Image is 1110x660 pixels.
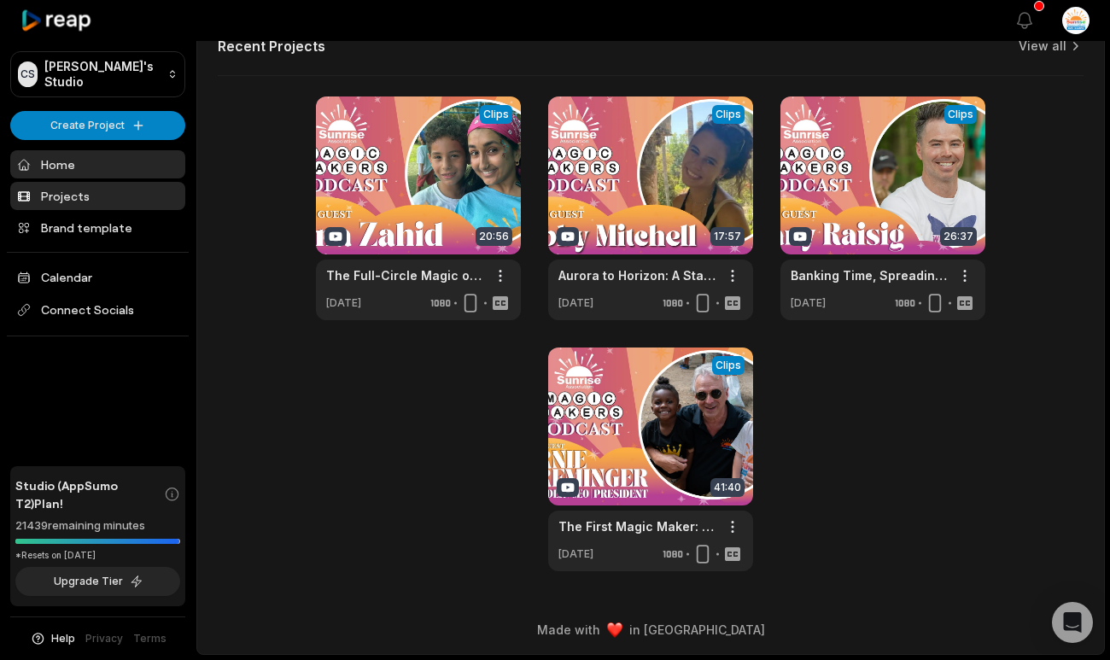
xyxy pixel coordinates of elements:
[30,631,75,646] button: Help
[133,631,166,646] a: Terms
[1019,38,1066,55] a: View all
[10,150,185,178] a: Home
[10,295,185,325] span: Connect Socials
[791,266,948,284] a: Banking Time, Spreading Joy: [PERSON_NAME] Sunrise Story - Sunrise Magic Makers Podcast Ep 2
[1052,602,1093,643] div: Open Intercom Messenger
[15,567,180,596] button: Upgrade Tier
[85,631,123,646] a: Privacy
[558,266,716,284] a: Aurora to Horizon: A Staff Member’s Impactful Return to Camp
[15,517,180,534] div: 21439 remaining minutes
[607,622,622,638] img: heart emoji
[15,549,180,562] div: *Resets on [DATE]
[326,266,483,284] a: The Full-Circle Magic of Sunrise: [PERSON_NAME]’s Story of Joy and Purpose
[15,476,164,512] span: Studio (AppSumo T2) Plan!
[218,38,325,55] h2: Recent Projects
[10,182,185,210] a: Projects
[44,59,161,90] p: [PERSON_NAME]'s Studio
[51,631,75,646] span: Help
[10,263,185,291] a: Calendar
[213,621,1089,639] div: Made with in [GEOGRAPHIC_DATA]
[558,517,716,535] a: The First Magic Maker: [PERSON_NAME] on Founding Sunrise
[18,61,38,87] div: CS
[10,213,185,242] a: Brand template
[10,111,185,140] button: Create Project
